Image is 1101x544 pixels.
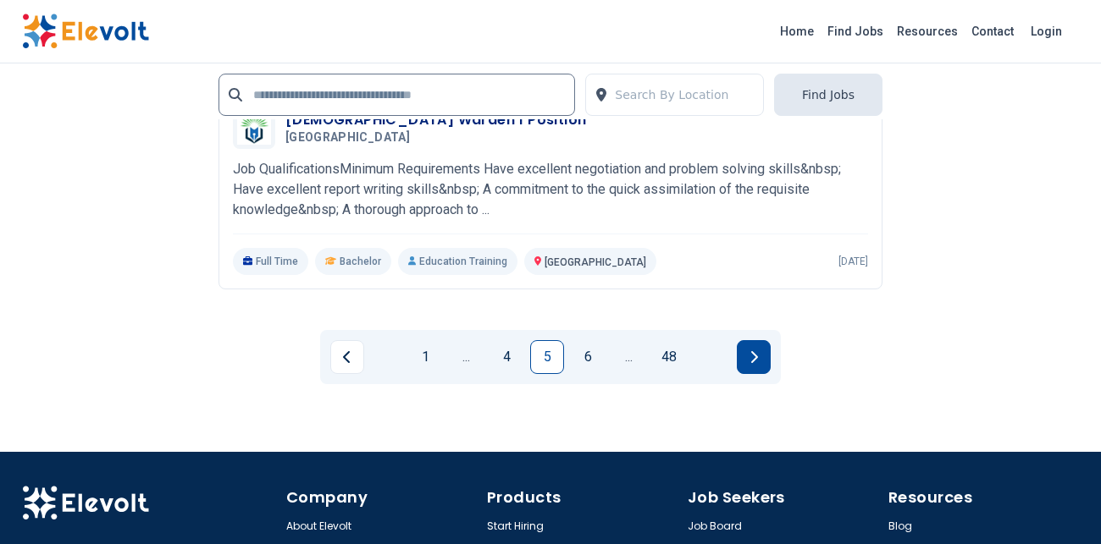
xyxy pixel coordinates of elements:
[449,340,483,374] a: Jump backward
[1021,14,1072,48] a: Login
[571,340,605,374] a: Page 6
[237,111,271,145] img: Umma University
[965,18,1021,45] a: Contact
[285,110,586,130] h3: [DEMOGRAPHIC_DATA] Warden 1 Position
[340,255,381,268] span: Bachelor
[286,486,477,509] h4: Company
[773,18,821,45] a: Home
[688,486,878,509] h4: Job Seekers
[737,340,771,374] a: Next page
[330,340,771,374] ul: Pagination
[408,340,442,374] a: Page 1
[688,519,742,533] a: Job Board
[888,519,912,533] a: Blog
[545,256,646,268] span: [GEOGRAPHIC_DATA]
[838,255,868,268] p: [DATE]
[888,486,1079,509] h4: Resources
[233,248,308,275] p: Full Time
[233,159,868,220] p: Job QualificationsMinimum Requirements Have excellent negotiation and problem solving skills&nbsp...
[1016,463,1101,544] iframe: Chat Widget
[530,340,564,374] a: Page 5 is your current page
[487,519,544,533] a: Start Hiring
[286,519,351,533] a: About Elevolt
[233,107,868,275] a: Umma University[DEMOGRAPHIC_DATA] Warden 1 Position[GEOGRAPHIC_DATA]Job QualificationsMinimum Req...
[398,248,517,275] p: Education Training
[774,74,882,116] button: Find Jobs
[821,18,890,45] a: Find Jobs
[890,18,965,45] a: Resources
[285,130,410,146] span: [GEOGRAPHIC_DATA]
[22,486,149,521] img: Elevolt
[490,340,523,374] a: Page 4
[330,340,364,374] a: Previous page
[652,340,686,374] a: Page 48
[611,340,645,374] a: Jump forward
[487,486,678,509] h4: Products
[22,14,149,49] img: Elevolt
